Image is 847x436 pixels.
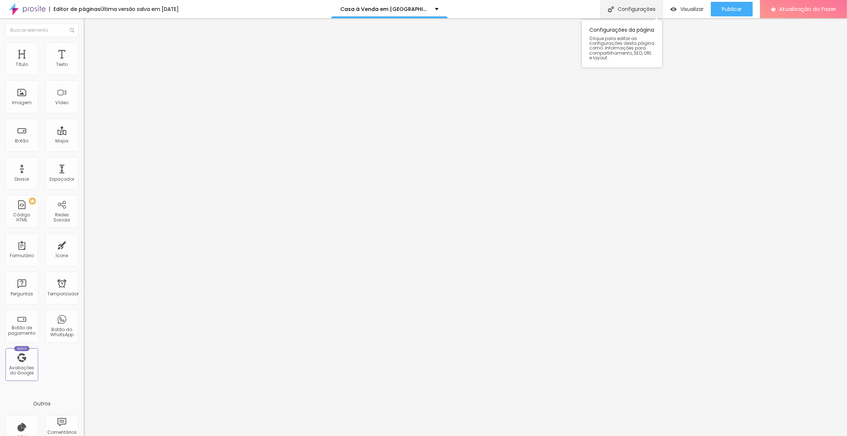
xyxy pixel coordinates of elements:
[10,252,34,259] font: Formulário
[55,99,68,106] font: Vídeo
[17,346,27,351] font: Novo
[55,138,68,144] font: Mapa
[11,291,33,297] font: Perguntas
[56,61,68,67] font: Texto
[15,138,29,144] font: Botão
[663,2,711,16] button: Visualizar
[33,400,51,407] font: Outros
[9,365,35,376] font: Avaliações do Google
[100,5,179,13] font: Última versão salva em [DATE]
[618,5,656,13] font: Configurações
[680,5,704,13] font: Visualizar
[5,24,78,37] input: Buscar elemento
[608,6,614,12] img: Ícone
[340,5,512,13] font: Casa à Venda em [GEOGRAPHIC_DATA] – [GEOGRAPHIC_DATA]
[84,18,847,436] iframe: Editor
[722,5,742,13] font: Publicar
[47,291,79,297] font: Temporizador
[56,252,68,259] font: Ícone
[589,35,654,61] font: Clique para editar as configurações desta página como: Informações para compartilhamento, SEO, UR...
[589,26,654,34] font: Configurações da página
[54,212,70,223] font: Redes Sociais
[13,212,31,223] font: Código HTML
[54,5,100,13] font: Editor de páginas
[670,6,677,12] img: view-1.svg
[711,2,753,16] button: Publicar
[8,325,36,336] font: Botão de pagamento
[50,176,74,182] font: Espaçador
[16,61,28,67] font: Título
[50,326,74,338] font: Botão do WhatsApp
[779,5,836,13] font: Atualização do Fazer
[15,176,29,182] font: Divisor
[12,99,32,106] font: Imagem
[70,28,74,32] img: Ícone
